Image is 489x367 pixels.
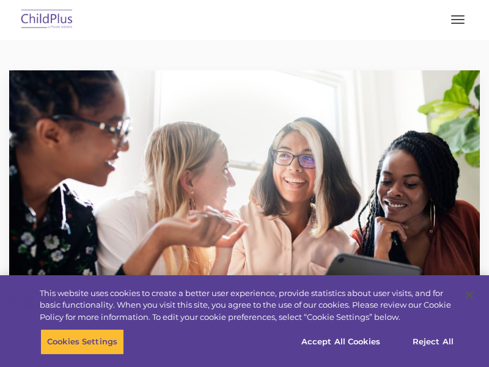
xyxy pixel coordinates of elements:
button: Close [456,281,483,308]
img: ChildPlus by Procare Solutions [18,6,76,34]
button: Accept All Cookies [295,329,387,355]
button: Cookies Settings [40,329,124,355]
div: This website uses cookies to create a better user experience, provide statistics about user visit... [40,287,455,324]
button: Reject All [395,329,471,355]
